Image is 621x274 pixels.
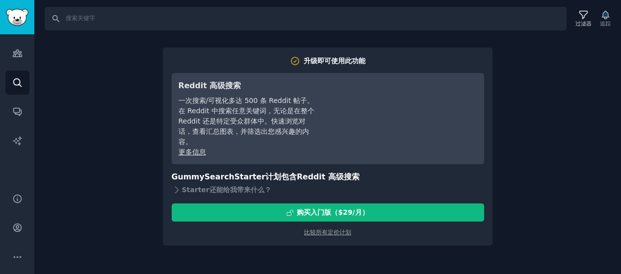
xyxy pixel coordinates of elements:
[209,186,264,194] font: 还能给我带来什么
[331,208,343,216] font: （$
[281,172,297,181] font: 包含
[575,21,592,26] font: 过滤器
[179,148,206,156] a: 更多信息
[362,208,369,216] font: ）
[304,57,365,65] font: 升级即可使用此功能
[179,97,315,146] font: 一次搜索/可视化多达 500 条 Reddit 帖子。在 Reddit 中搜索任意关键词，无论是在整个 Reddit 还是特定受众群体中。快速浏览对话，查看汇总图表，并筛选出您感兴趣的内容。
[172,203,484,222] button: 购买入门版（$29/月）
[343,208,352,216] font: 29
[172,172,234,181] font: GummySearch
[234,172,265,181] font: Starter
[310,208,331,216] font: 入门版
[353,208,362,216] font: /月
[264,186,271,194] font: ？
[297,208,310,216] font: 购买
[179,81,241,90] font: Reddit 高级搜索
[6,9,28,26] img: GummySearch 徽标
[182,186,209,194] font: Starter
[265,172,281,181] font: 计划
[297,172,360,181] font: Reddit 高级搜索
[330,80,477,153] iframe: YouTube 视频播放器
[45,7,567,30] input: 搜索关键字
[304,229,351,236] a: 比较所有定价计划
